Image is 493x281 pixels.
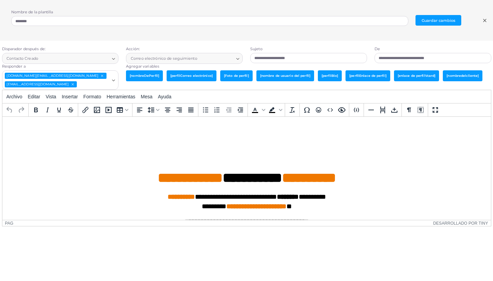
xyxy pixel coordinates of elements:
[162,104,173,116] button: Alinear al centro
[322,74,338,78] font: [perfilBio]
[114,104,131,116] button: Mesa
[145,104,162,116] button: Altura de línea
[365,104,377,116] button: Línea horizontal
[134,104,145,116] button: Alinear a la izquierda
[2,53,119,64] div: Buscar opción
[433,221,488,226] a: Desarrollado por Tiny
[173,104,185,116] button: Alinear a la derecha
[53,104,65,116] button: Subrayar
[6,94,23,99] font: Archivo
[6,56,38,61] font: Contacto Creado
[11,10,53,14] font: Nombre de la plantilla
[249,104,266,116] div: Color del texto
[2,70,119,90] div: Buscar opción
[422,18,455,23] font: Guardar cambios
[2,64,26,69] font: Responder a
[389,104,400,116] button: Espacio indivisible
[126,64,159,69] font: Agregar variables
[447,74,479,78] font: [nombredelcliente]
[377,104,389,116] button: Salto de página
[126,53,243,64] div: Buscar opción
[266,104,283,116] div: Color de fondo
[80,104,91,116] button: Insertar/editar enlace
[260,74,310,78] font: [nombre de usuario del perfil]
[301,104,313,116] button: Carácter especial
[107,94,135,99] font: Herramientas
[415,15,461,26] button: Guardar cambios
[126,46,140,51] font: Acción:
[415,104,426,116] button: Mostrar bloques
[336,104,348,116] button: Avance
[130,74,159,78] font: [nombreDePerfil]
[429,104,441,116] button: Pantalla completa
[313,104,324,116] button: Emoticonos
[40,55,110,62] input: Buscar opción
[65,104,76,116] button: Tachado
[224,74,249,78] font: [Foto de perfil]
[131,56,197,61] font: Correo electrónico de seguimiento
[15,104,27,116] button: Rehacer
[4,104,15,116] button: Deshacer
[28,94,40,99] font: Editar
[100,73,104,78] button: Deseleccionar Marketing.digital@weidmueller.com
[46,94,56,99] font: Vista
[324,104,336,116] button: Código fuente
[185,104,197,116] button: Justificar
[30,104,42,116] button: Atrevido
[170,74,213,78] font: [perfilCorreo electrónico]
[5,221,14,226] font: pag
[6,73,98,78] font: [DOMAIN_NAME][EMAIL_ADDRESS][DOMAIN_NAME]
[235,104,246,116] button: Aumentar sangría
[6,82,69,86] font: [EMAIL_ADDRESS][DOMAIN_NAME]
[62,94,78,99] font: Insertar
[141,94,152,99] font: Mesa
[250,46,263,51] font: Sujeto
[286,104,298,116] button: Borrar formato
[375,46,380,51] font: De
[403,104,415,116] button: Mostrar personajes invisibles
[2,117,491,220] iframe: Área de texto enriquecido
[70,82,75,87] button: Deseleccionar clientes@weidmueller.com
[223,104,235,116] button: Disminuir sangría
[78,81,109,88] input: Buscar opción
[42,104,53,116] button: Itálico
[398,74,436,78] font: [enlace de perfilVcard]
[83,94,101,99] font: Formato
[211,104,223,116] button: Lista numerada
[200,104,211,116] button: Lista de viñetas
[5,5,483,216] body: Área de texto enriquecido. Presione ALT-0 para obtener ayuda.
[199,55,234,62] input: Buscar opción
[349,74,386,78] font: [perfilEnlace de perfil]
[91,104,103,116] button: Galería de medios
[351,104,362,116] button: Insertar/editar ejemplo de código
[2,46,45,51] font: Disparador después de:
[103,104,114,116] button: Insertar/editar medios
[158,94,171,99] font: Ayuda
